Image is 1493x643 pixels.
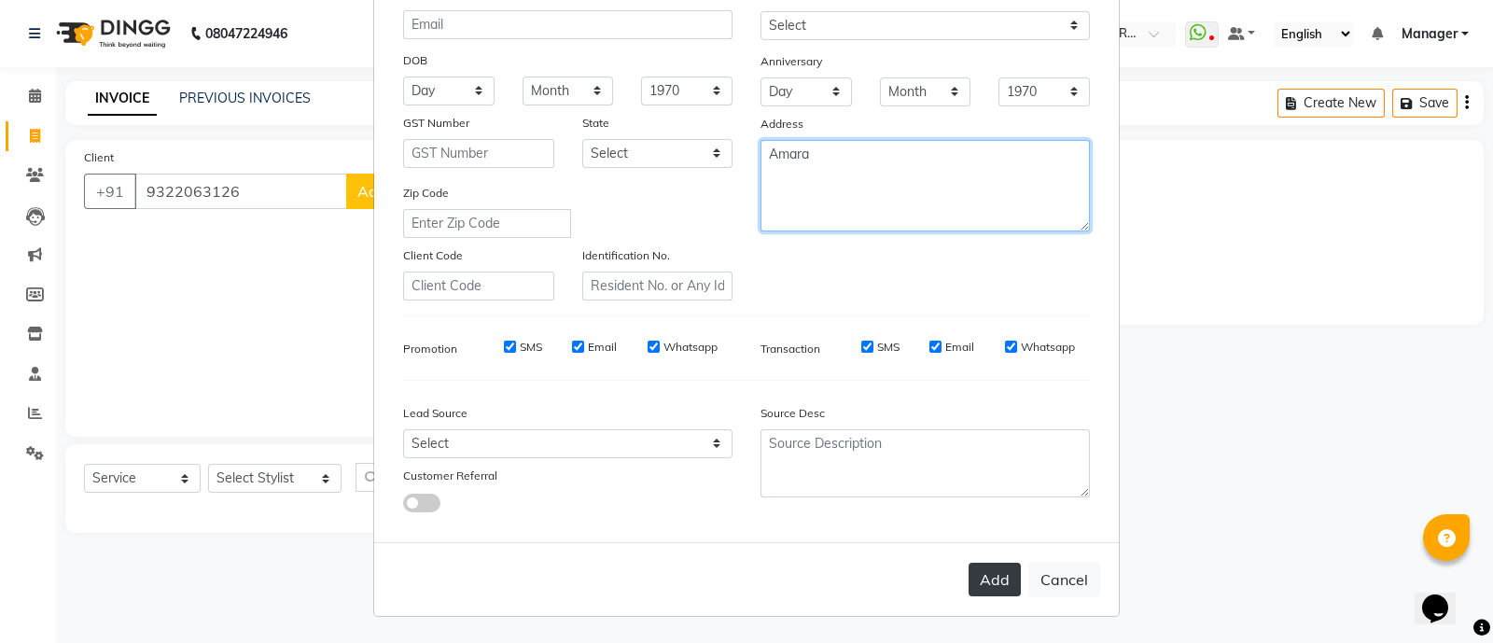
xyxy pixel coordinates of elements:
[663,339,718,356] label: Whatsapp
[403,405,467,422] label: Lead Source
[760,53,822,70] label: Anniversary
[403,247,463,264] label: Client Code
[582,115,609,132] label: State
[403,52,427,69] label: DOB
[403,468,497,484] label: Customer Referral
[403,10,733,39] input: Email
[1415,568,1474,624] iframe: chat widget
[403,139,554,168] input: GST Number
[520,339,542,356] label: SMS
[760,405,825,422] label: Source Desc
[403,272,554,301] input: Client Code
[403,209,571,238] input: Enter Zip Code
[877,339,900,356] label: SMS
[945,339,974,356] label: Email
[582,272,733,301] input: Resident No. or Any Id
[403,341,457,357] label: Promotion
[760,116,803,133] label: Address
[588,339,617,356] label: Email
[969,563,1021,596] button: Add
[582,247,670,264] label: Identification No.
[760,341,820,357] label: Transaction
[1028,562,1100,597] button: Cancel
[403,115,469,132] label: GST Number
[403,185,449,202] label: Zip Code
[1021,339,1075,356] label: Whatsapp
